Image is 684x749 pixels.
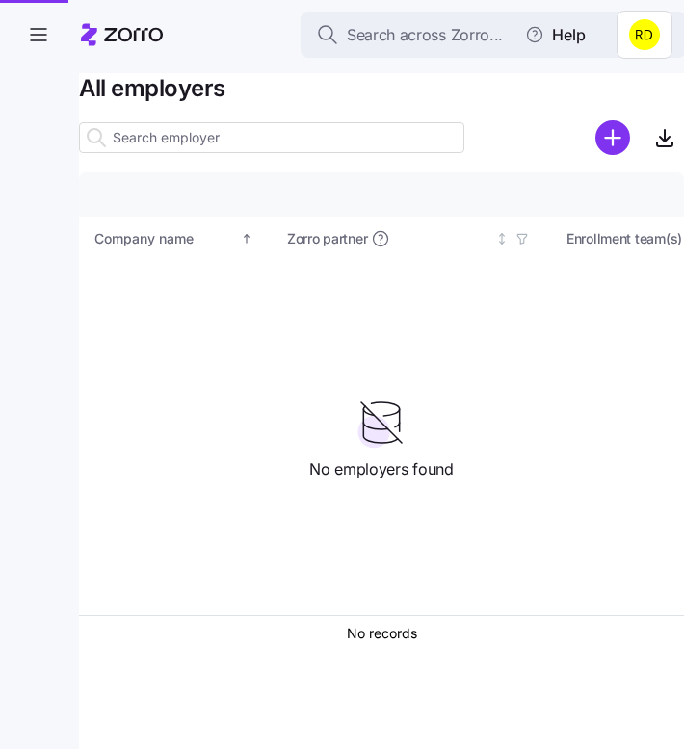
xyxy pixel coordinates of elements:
div: Company name [94,228,237,249]
input: Search employer [79,122,464,153]
th: Company nameSorted ascending [79,217,272,261]
svg: add icon [595,120,630,155]
th: Zorro partnerNot sorted [272,217,551,261]
span: No employers found [309,457,453,481]
h1: All employers [79,73,684,103]
button: Help [510,15,601,54]
div: No records [347,624,417,643]
span: Enrollment team(s) [566,229,682,248]
span: Help [525,23,586,46]
img: 400900e14810b1d0aec03a03c9453833 [629,19,660,50]
div: Not sorted [495,232,509,245]
div: Sorted ascending [240,232,253,245]
span: Search across Zorro... [347,23,503,47]
span: Zorro partner [287,229,367,248]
